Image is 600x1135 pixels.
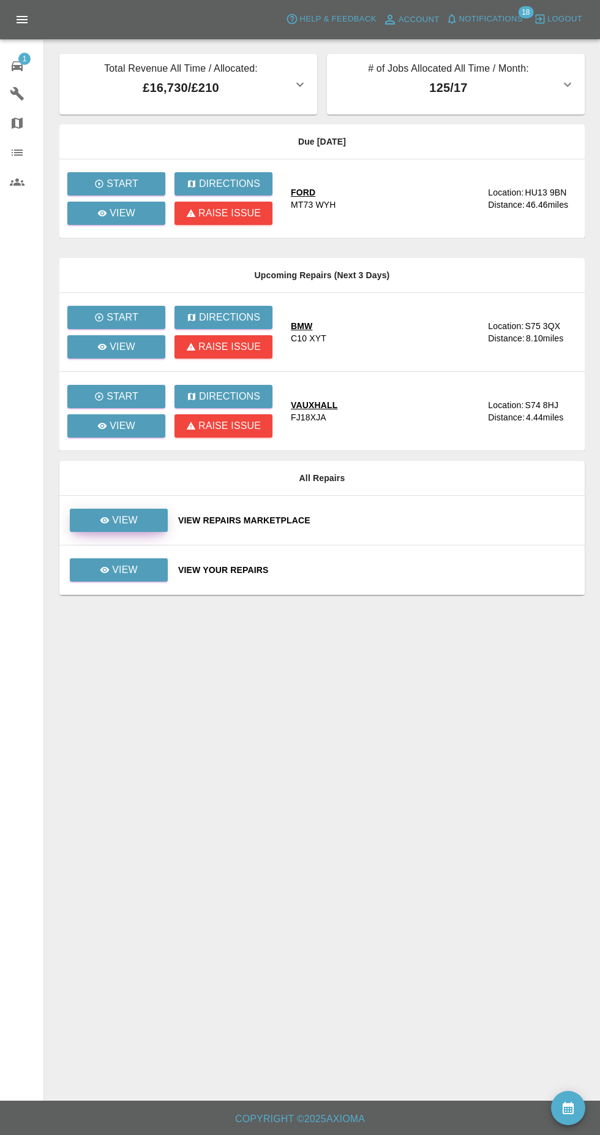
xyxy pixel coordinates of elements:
p: Directions [199,389,260,404]
button: Raise issue [174,335,272,359]
div: 46.46 miles [526,199,575,211]
p: View [112,563,138,577]
h6: Copyright © 2025 Axioma [10,1110,590,1128]
div: Location: [488,186,523,199]
span: 1 [18,53,31,65]
button: Raise issue [174,202,272,225]
a: View [67,335,165,359]
p: Directions [199,310,260,325]
a: Location:S74 8HJDistance:4.44miles [488,399,575,423]
button: Start [67,385,165,408]
div: HU13 9BN [525,186,566,199]
p: View [112,513,138,528]
span: Notifications [459,12,523,26]
a: FORDMT73 WYH [291,186,478,211]
a: View [70,558,168,582]
div: 8.10 miles [526,332,575,344]
div: BMW [291,320,326,332]
a: View [67,202,165,225]
div: S75 3QX [525,320,560,332]
div: Distance: [488,411,525,423]
p: Start [107,177,138,191]
button: # of Jobs Allocated All Time / Month:125/17 [327,54,585,115]
button: Raise issue [174,414,272,438]
div: VAUXHALL [291,399,337,411]
a: View Your Repairs [178,564,575,576]
p: View [110,206,135,221]
p: Start [107,310,138,325]
div: FJ18XJA [291,411,326,423]
button: Directions [174,306,272,329]
p: 125 / 17 [337,78,560,97]
a: View [69,515,168,525]
span: 18 [518,6,533,18]
a: VAUXHALLFJ18XJA [291,399,478,423]
p: Total Revenue All Time / Allocated: [69,61,293,78]
button: Start [67,306,165,329]
a: BMWC10 XYT [291,320,478,344]
a: View Repairs Marketplace [178,514,575,526]
span: Account [399,13,440,27]
div: Distance: [488,332,525,344]
p: Raise issue [198,419,261,433]
p: Raise issue [198,340,261,354]
div: 4.44 miles [526,411,575,423]
div: S74 8HJ [525,399,558,411]
p: £16,730 / £210 [69,78,293,97]
button: availability [551,1091,585,1125]
a: Location:HU13 9BNDistance:46.46miles [488,186,575,211]
button: Help & Feedback [283,10,379,29]
span: Logout [547,12,582,26]
button: Start [67,172,165,195]
a: View [70,509,168,532]
a: View [69,564,168,574]
div: FORD [291,186,336,199]
div: Distance: [488,199,525,211]
p: Directions [199,177,260,191]
span: Help & Feedback [299,12,376,26]
th: Upcoming Repairs (Next 3 Days) [59,258,585,293]
a: View [67,414,165,438]
div: Location: [488,320,523,332]
p: # of Jobs Allocated All Time / Month: [337,61,560,78]
th: All Repairs [59,461,585,496]
button: Notifications [443,10,526,29]
a: Account [380,10,443,29]
button: Directions [174,385,272,408]
button: Directions [174,172,272,195]
button: Open drawer [7,5,37,34]
div: MT73 WYH [291,199,336,211]
p: Start [107,389,138,404]
button: Total Revenue All Time / Allocated:£16,730/£210 [59,54,317,115]
th: Due [DATE] [59,124,585,159]
p: Raise issue [198,206,261,221]
div: Location: [488,399,523,411]
button: Logout [531,10,585,29]
p: View [110,419,135,433]
div: C10 XYT [291,332,326,344]
a: Location:S75 3QXDistance:8.10miles [488,320,575,344]
p: View [110,340,135,354]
